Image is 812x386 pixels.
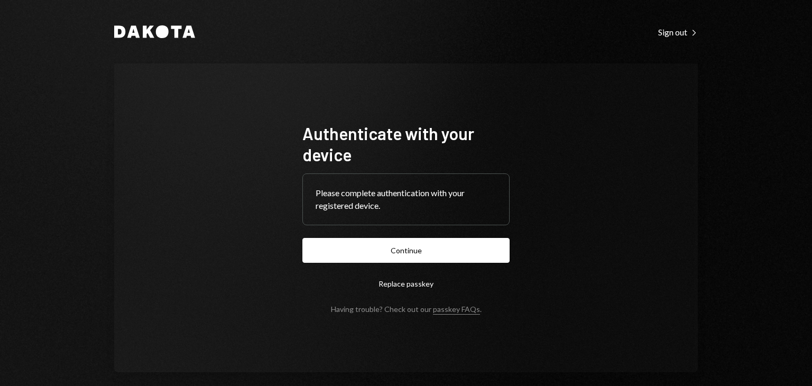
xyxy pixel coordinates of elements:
[302,238,510,263] button: Continue
[433,305,480,315] a: passkey FAQs
[316,187,496,212] div: Please complete authentication with your registered device.
[302,123,510,165] h1: Authenticate with your device
[658,27,698,38] div: Sign out
[658,26,698,38] a: Sign out
[302,271,510,296] button: Replace passkey
[331,305,482,314] div: Having trouble? Check out our .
